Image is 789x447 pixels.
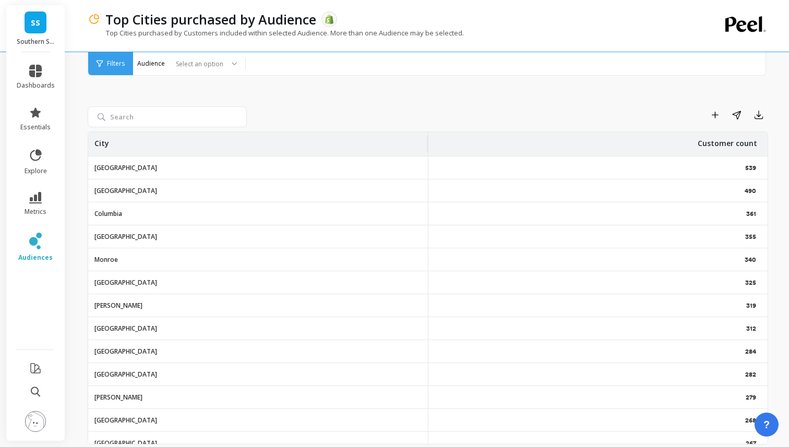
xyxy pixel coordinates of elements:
p: 268 [745,416,758,425]
p: 340 [745,256,758,264]
img: header icon [88,13,100,26]
p: [GEOGRAPHIC_DATA] [94,164,157,172]
p: Top Cities purchased by Audience [105,10,316,28]
p: 312 [746,324,758,333]
p: [GEOGRAPHIC_DATA] [94,370,157,379]
p: [GEOGRAPHIC_DATA] [94,233,157,241]
span: audiences [18,253,53,262]
p: City [94,132,109,149]
p: 284 [745,347,758,356]
p: [PERSON_NAME] [94,301,142,310]
p: 282 [745,370,758,379]
p: [GEOGRAPHIC_DATA] [94,324,157,333]
span: SS [31,17,40,29]
p: 539 [745,164,758,172]
p: 355 [745,233,758,241]
button: ? [755,413,779,437]
p: [PERSON_NAME] [94,393,142,402]
p: [GEOGRAPHIC_DATA] [94,279,157,287]
p: [GEOGRAPHIC_DATA] [94,416,157,425]
img: api.shopify.svg [325,15,334,24]
p: Monroe [94,256,118,264]
span: explore [25,167,47,175]
p: [GEOGRAPHIC_DATA] [94,187,157,195]
p: [GEOGRAPHIC_DATA] [94,347,157,356]
p: Top Cities purchased by Customers included within selected Audience. More than one Audience may b... [88,28,464,38]
p: 325 [745,279,758,287]
p: Customer count [698,132,757,149]
p: 319 [746,301,758,310]
span: dashboards [17,81,55,90]
img: profile picture [25,411,46,432]
p: 279 [746,393,758,402]
p: Southern String [17,38,55,46]
span: essentials [20,123,51,131]
span: Filters [107,59,125,68]
p: 361 [746,210,758,218]
input: Search [88,106,247,127]
span: metrics [25,208,46,216]
p: 490 [745,187,758,195]
span: ? [763,417,770,432]
p: Columbia [94,210,122,218]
